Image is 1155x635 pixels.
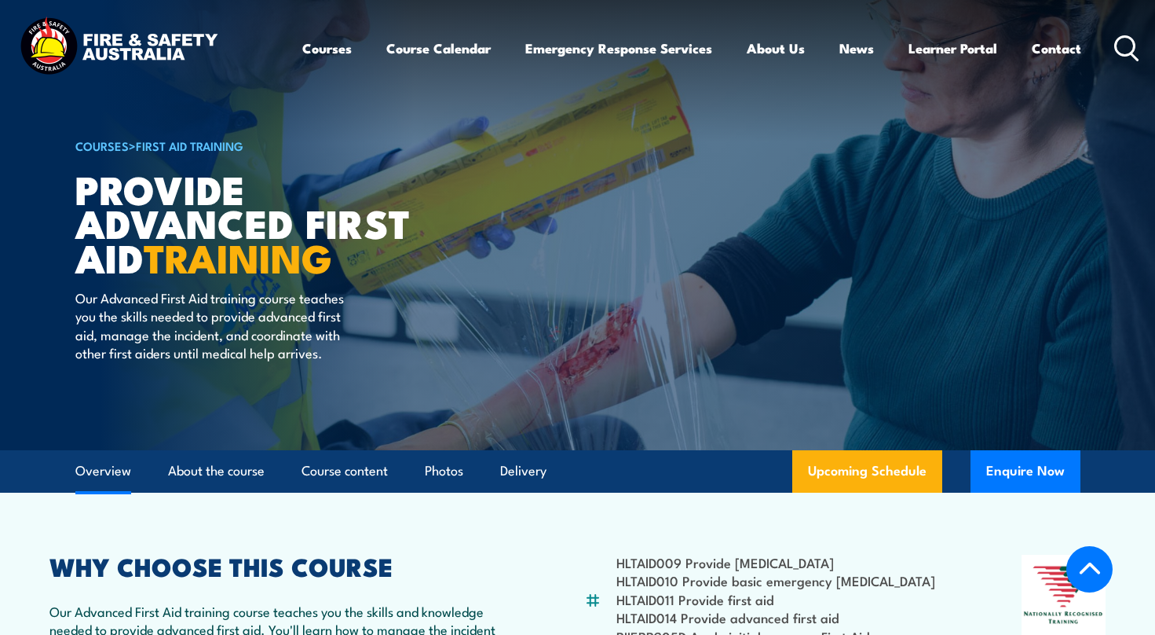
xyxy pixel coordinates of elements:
[136,137,243,154] a: First Aid Training
[500,450,546,492] a: Delivery
[302,28,352,69] a: Courses
[792,450,942,493] a: Upcoming Schedule
[75,450,131,492] a: Overview
[616,590,935,608] li: HLTAID011 Provide first aid
[747,28,805,69] a: About Us
[168,450,265,492] a: About the course
[75,288,362,362] p: Our Advanced First Aid training course teaches you the skills needed to provide advanced first ai...
[616,571,935,589] li: HLTAID010 Provide basic emergency [MEDICAL_DATA]
[616,608,935,626] li: HLTAID014 Provide advanced first aid
[1022,555,1106,635] img: Nationally Recognised Training logo.
[908,28,997,69] a: Learner Portal
[839,28,874,69] a: News
[1032,28,1081,69] a: Contact
[75,171,463,273] h1: Provide Advanced First Aid
[49,555,508,577] h2: WHY CHOOSE THIS COURSE
[425,450,463,492] a: Photos
[525,28,712,69] a: Emergency Response Services
[970,450,1080,493] button: Enquire Now
[302,450,388,492] a: Course content
[144,226,332,287] strong: TRAINING
[616,553,935,571] li: HLTAID009 Provide [MEDICAL_DATA]
[75,137,129,154] a: COURSES
[386,28,491,69] a: Course Calendar
[75,136,463,155] h6: >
